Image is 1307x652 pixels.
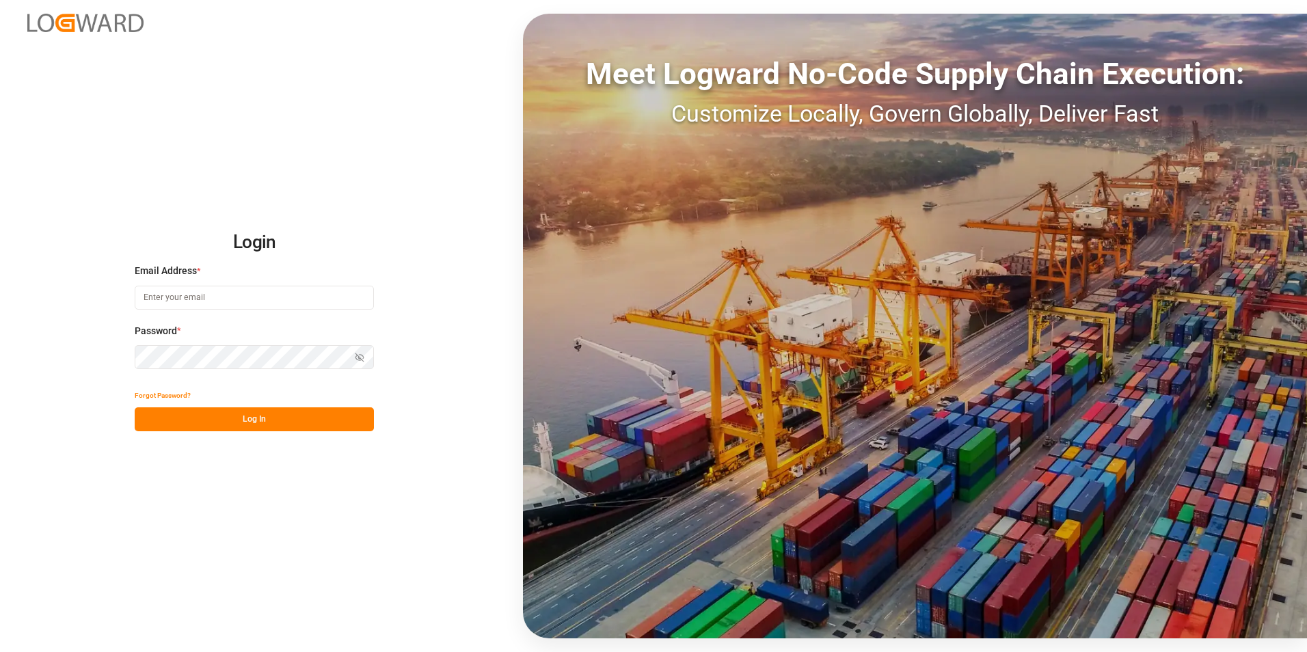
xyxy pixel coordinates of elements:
[135,383,191,407] button: Forgot Password?
[523,96,1307,131] div: Customize Locally, Govern Globally, Deliver Fast
[27,14,144,32] img: Logward_new_orange.png
[135,324,177,338] span: Password
[135,264,197,278] span: Email Address
[523,51,1307,96] div: Meet Logward No-Code Supply Chain Execution:
[135,286,374,310] input: Enter your email
[135,221,374,264] h2: Login
[135,407,374,431] button: Log In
